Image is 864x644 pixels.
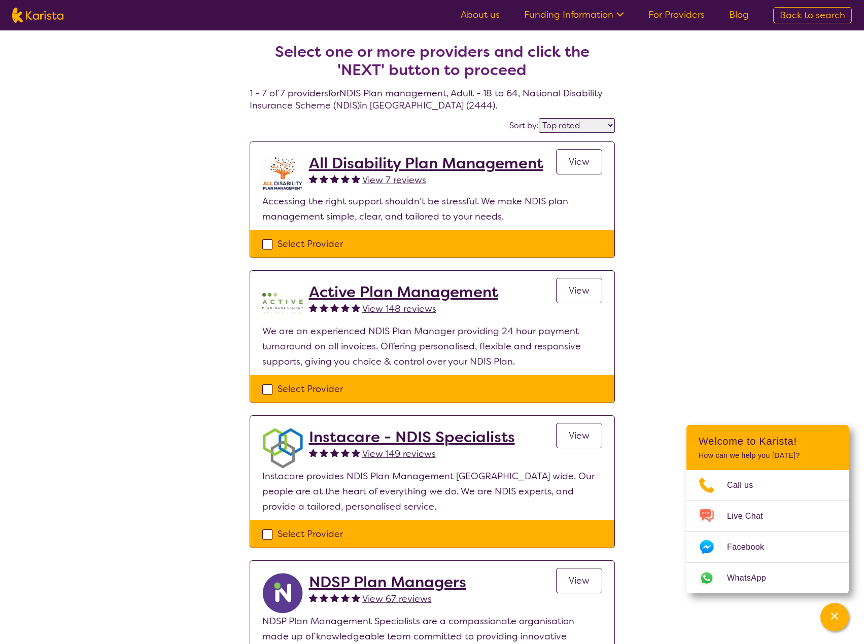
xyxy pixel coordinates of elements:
[262,573,303,614] img: ryxpuxvt8mh1enfatjpo.png
[727,509,775,524] span: Live Chat
[686,470,849,593] ul: Choose channel
[320,593,328,602] img: fullstar
[262,43,603,79] h2: Select one or more providers and click the 'NEXT' button to proceed
[341,448,350,457] img: fullstar
[556,149,602,174] a: View
[309,154,543,172] a: All Disability Plan Management
[362,448,436,460] span: View 149 reviews
[262,194,602,224] p: Accessing the right support shouldn’t be stressful. We make NDIS plan management simple, clear, a...
[262,324,602,369] p: We are an experienced NDIS Plan Manager providing 24 hour payment turnaround on all invoices. Off...
[362,301,436,316] a: View 148 reviews
[262,469,602,514] p: Instacare provides NDIS Plan Management [GEOGRAPHIC_DATA] wide. Our people are at the heart of ev...
[362,446,436,461] a: View 149 reviews
[686,563,849,593] a: Web link opens in a new tab.
[773,7,852,23] a: Back to search
[569,430,590,442] span: View
[352,174,360,183] img: fullstar
[362,303,436,315] span: View 148 reviews
[461,9,500,21] a: About us
[352,448,360,457] img: fullstar
[320,448,328,457] img: fullstar
[341,303,350,312] img: fullstar
[569,156,590,168] span: View
[729,9,749,21] a: Blog
[262,154,303,194] img: at5vqv0lot2lggohlylh.jpg
[727,570,778,586] span: WhatsApp
[12,8,63,23] img: Karista logo
[556,278,602,303] a: View
[686,425,849,593] div: Channel Menu
[341,174,350,183] img: fullstar
[648,9,705,21] a: For Providers
[320,303,328,312] img: fullstar
[309,174,318,183] img: fullstar
[699,435,837,447] h2: Welcome to Karista!
[320,174,328,183] img: fullstar
[262,428,303,469] img: obkhna0zu27zdd4ubuus.png
[330,174,339,183] img: fullstar
[352,593,360,602] img: fullstar
[509,120,539,131] label: Sort by:
[330,448,339,457] img: fullstar
[569,575,590,587] span: View
[569,284,590,297] span: View
[699,451,837,460] p: How can we help you [DATE]?
[780,9,845,21] span: Back to search
[330,593,339,602] img: fullstar
[820,603,849,631] button: Channel Menu
[727,478,766,493] span: Call us
[309,573,466,591] a: NDSP Plan Managers
[341,593,350,602] img: fullstar
[727,540,776,555] span: Facebook
[309,428,515,446] a: Instacare - NDIS Specialists
[556,568,602,593] a: View
[362,174,426,186] span: View 7 reviews
[309,303,318,312] img: fullstar
[330,303,339,312] img: fullstar
[309,448,318,457] img: fullstar
[309,283,498,301] a: Active Plan Management
[352,303,360,312] img: fullstar
[556,423,602,448] a: View
[362,172,426,188] a: View 7 reviews
[524,9,624,21] a: Funding Information
[250,18,615,112] h4: 1 - 7 of 7 providers for NDIS Plan management , Adult - 18 to 64 , National Disability Insurance ...
[309,593,318,602] img: fullstar
[262,283,303,324] img: pypzb5qm7jexfhutod0x.png
[362,593,432,605] span: View 67 reviews
[362,591,432,606] a: View 67 reviews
